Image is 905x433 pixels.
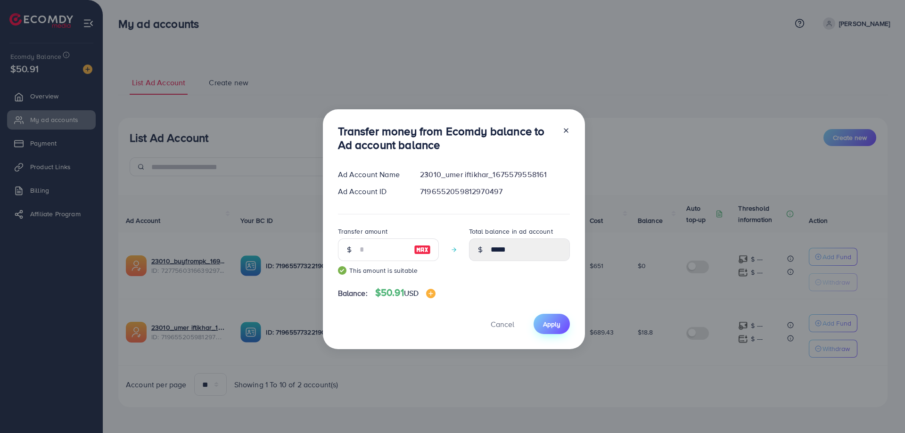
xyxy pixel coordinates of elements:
[412,169,577,180] div: 23010_umer iftikhar_1675579558161
[338,266,439,275] small: This amount is suitable
[426,289,436,298] img: image
[479,314,526,334] button: Cancel
[491,319,514,329] span: Cancel
[338,227,387,236] label: Transfer amount
[375,287,436,299] h4: $50.91
[865,391,898,426] iframe: Chat
[338,288,368,299] span: Balance:
[330,169,413,180] div: Ad Account Name
[534,314,570,334] button: Apply
[330,186,413,197] div: Ad Account ID
[338,124,555,152] h3: Transfer money from Ecomdy balance to Ad account balance
[338,266,346,275] img: guide
[414,244,431,255] img: image
[404,288,419,298] span: USD
[469,227,553,236] label: Total balance in ad account
[412,186,577,197] div: 7196552059812970497
[543,319,560,329] span: Apply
